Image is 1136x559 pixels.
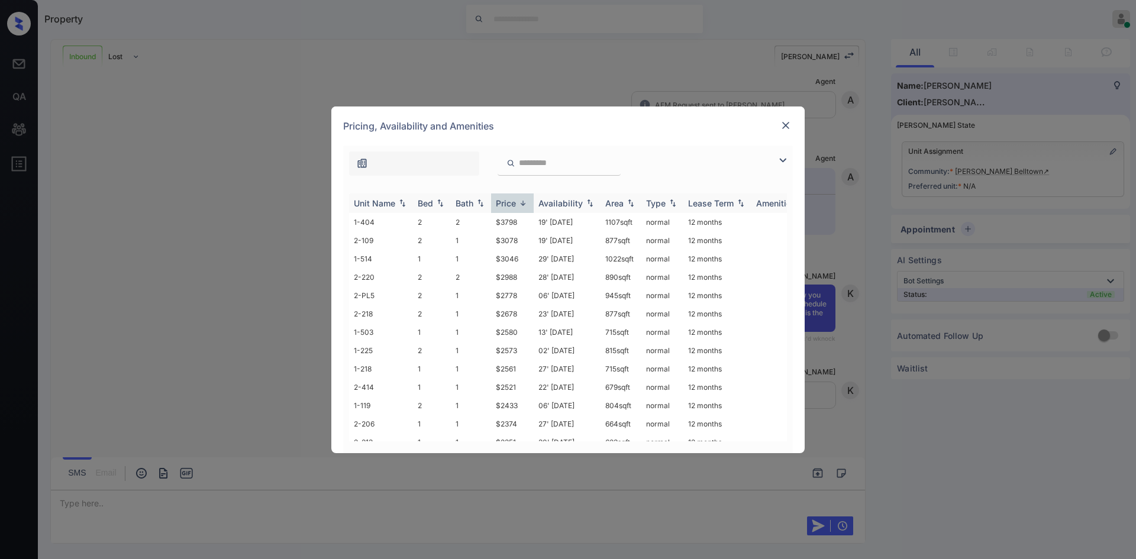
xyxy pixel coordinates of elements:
[413,323,451,341] td: 1
[534,286,601,305] td: 06' [DATE]
[534,213,601,231] td: 19' [DATE]
[451,378,491,396] td: 1
[413,268,451,286] td: 2
[683,250,751,268] td: 12 months
[683,378,751,396] td: 12 months
[491,213,534,231] td: $3798
[601,268,641,286] td: 890 sqft
[413,286,451,305] td: 2
[491,360,534,378] td: $2561
[413,378,451,396] td: 1
[688,198,734,208] div: Lease Term
[683,360,751,378] td: 12 months
[451,341,491,360] td: 1
[418,198,433,208] div: Bed
[456,198,473,208] div: Bath
[413,415,451,433] td: 1
[641,323,683,341] td: normal
[534,341,601,360] td: 02' [DATE]
[349,250,413,268] td: 1-514
[641,213,683,231] td: normal
[451,433,491,451] td: 1
[331,106,805,146] div: Pricing, Availability and Amenities
[491,433,534,451] td: $2351
[683,213,751,231] td: 12 months
[601,396,641,415] td: 804 sqft
[601,341,641,360] td: 815 sqft
[641,231,683,250] td: normal
[413,305,451,323] td: 2
[601,286,641,305] td: 945 sqft
[756,198,796,208] div: Amenities
[601,323,641,341] td: 715 sqft
[601,250,641,268] td: 1022 sqft
[349,213,413,231] td: 1-404
[735,199,747,207] img: sorting
[349,378,413,396] td: 2-414
[491,378,534,396] td: $2521
[641,378,683,396] td: normal
[517,199,529,208] img: sorting
[683,305,751,323] td: 12 months
[641,286,683,305] td: normal
[683,231,751,250] td: 12 months
[776,153,790,167] img: icon-zuma
[683,396,751,415] td: 12 months
[491,341,534,360] td: $2573
[451,323,491,341] td: 1
[534,305,601,323] td: 23' [DATE]
[451,231,491,250] td: 1
[601,433,641,451] td: 623 sqft
[584,199,596,207] img: sorting
[534,433,601,451] td: 30' [DATE]
[534,231,601,250] td: 19' [DATE]
[641,433,683,451] td: normal
[683,268,751,286] td: 12 months
[349,231,413,250] td: 2-109
[491,323,534,341] td: $2580
[413,360,451,378] td: 1
[413,213,451,231] td: 2
[601,415,641,433] td: 664 sqft
[413,396,451,415] td: 2
[601,360,641,378] td: 715 sqft
[491,250,534,268] td: $3046
[349,341,413,360] td: 1-225
[451,286,491,305] td: 1
[413,341,451,360] td: 2
[506,158,515,169] img: icon-zuma
[354,198,395,208] div: Unit Name
[491,286,534,305] td: $2778
[413,250,451,268] td: 1
[349,305,413,323] td: 2-218
[356,157,368,169] img: icon-zuma
[601,231,641,250] td: 877 sqft
[601,213,641,231] td: 1107 sqft
[625,199,637,207] img: sorting
[434,199,446,207] img: sorting
[349,360,413,378] td: 1-218
[534,268,601,286] td: 28' [DATE]
[641,305,683,323] td: normal
[780,119,792,131] img: close
[641,250,683,268] td: normal
[534,323,601,341] td: 13' [DATE]
[683,341,751,360] td: 12 months
[349,286,413,305] td: 2-PL5
[646,198,666,208] div: Type
[683,433,751,451] td: 12 months
[349,268,413,286] td: 2-220
[451,415,491,433] td: 1
[534,378,601,396] td: 22' [DATE]
[451,305,491,323] td: 1
[534,250,601,268] td: 29' [DATE]
[349,396,413,415] td: 1-119
[413,231,451,250] td: 2
[641,415,683,433] td: normal
[641,341,683,360] td: normal
[534,360,601,378] td: 27' [DATE]
[396,199,408,207] img: sorting
[451,213,491,231] td: 2
[534,415,601,433] td: 27' [DATE]
[605,198,624,208] div: Area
